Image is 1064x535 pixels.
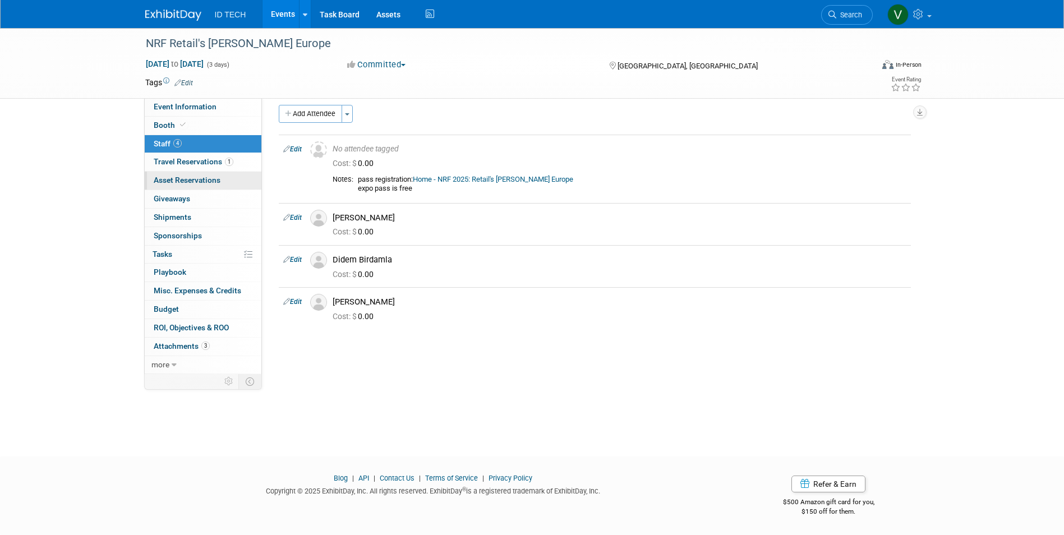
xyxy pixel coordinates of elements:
[206,61,229,68] span: (3 days)
[333,159,358,168] span: Cost: $
[145,135,261,153] a: Staff4
[201,342,210,350] span: 3
[145,172,261,190] a: Asset Reservations
[333,213,906,223] div: [PERSON_NAME]
[807,58,922,75] div: Event Format
[154,176,220,185] span: Asset Reservations
[154,157,233,166] span: Travel Reservations
[333,312,378,321] span: 0.00
[283,298,302,306] a: Edit
[154,194,190,203] span: Giveaways
[333,159,378,168] span: 0.00
[416,474,423,482] span: |
[145,338,261,356] a: Attachments3
[145,10,201,21] img: ExhibitDay
[154,323,229,332] span: ROI, Objectives & ROO
[334,474,348,482] a: Blog
[145,319,261,337] a: ROI, Objectives & ROO
[154,213,191,222] span: Shipments
[333,227,378,236] span: 0.00
[219,374,239,389] td: Personalize Event Tab Strip
[142,34,856,54] div: NRF Retail's [PERSON_NAME] Europe
[333,312,358,321] span: Cost: $
[145,153,261,171] a: Travel Reservations1
[145,77,193,88] td: Tags
[225,158,233,166] span: 1
[413,175,573,183] a: Home - NRF 2025: Retail's [PERSON_NAME] Europe
[618,62,758,70] span: [GEOGRAPHIC_DATA], [GEOGRAPHIC_DATA]
[310,294,327,311] img: Associate-Profile-5.png
[821,5,873,25] a: Search
[151,360,169,369] span: more
[887,4,909,25] img: Victoria Henzon
[145,190,261,208] a: Giveaways
[333,175,353,184] div: Notes:
[145,282,261,300] a: Misc. Expenses & Credits
[145,301,261,319] a: Budget
[153,250,172,259] span: Tasks
[358,474,369,482] a: API
[174,79,193,87] a: Edit
[425,474,478,482] a: Terms of Service
[333,227,358,236] span: Cost: $
[371,474,378,482] span: |
[791,476,865,492] a: Refer & Earn
[283,214,302,222] a: Edit
[145,59,204,69] span: [DATE] [DATE]
[173,139,182,147] span: 4
[145,209,261,227] a: Shipments
[358,175,906,193] div: pass registration: expo pass is free
[310,141,327,158] img: Unassigned-User-Icon.png
[154,121,188,130] span: Booth
[738,490,919,516] div: $500 Amazon gift card for you,
[145,356,261,374] a: more
[238,374,261,389] td: Toggle Event Tabs
[836,11,862,19] span: Search
[480,474,487,482] span: |
[333,144,906,154] div: No attendee tagged
[169,59,180,68] span: to
[154,231,202,240] span: Sponsorships
[895,61,922,69] div: In-Person
[145,117,261,135] a: Booth
[310,252,327,269] img: Associate-Profile-5.png
[333,255,906,265] div: Didem Birdamla
[333,297,906,307] div: [PERSON_NAME]
[349,474,357,482] span: |
[882,60,893,69] img: Format-Inperson.png
[215,10,246,19] span: ID TECH
[145,264,261,282] a: Playbook
[154,286,241,295] span: Misc. Expenses & Credits
[279,105,342,123] button: Add Attendee
[154,305,179,313] span: Budget
[333,270,378,279] span: 0.00
[180,122,186,128] i: Booth reservation complete
[145,246,261,264] a: Tasks
[891,77,921,82] div: Event Rating
[145,98,261,116] a: Event Information
[154,102,217,111] span: Event Information
[310,210,327,227] img: Associate-Profile-5.png
[380,474,414,482] a: Contact Us
[154,342,210,350] span: Attachments
[343,59,410,71] button: Committed
[489,474,532,482] a: Privacy Policy
[154,267,186,276] span: Playbook
[145,227,261,245] a: Sponsorships
[283,256,302,264] a: Edit
[738,507,919,516] div: $150 off for them.
[145,483,722,496] div: Copyright © 2025 ExhibitDay, Inc. All rights reserved. ExhibitDay is a registered trademark of Ex...
[333,270,358,279] span: Cost: $
[283,145,302,153] a: Edit
[462,486,466,492] sup: ®
[154,139,182,148] span: Staff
